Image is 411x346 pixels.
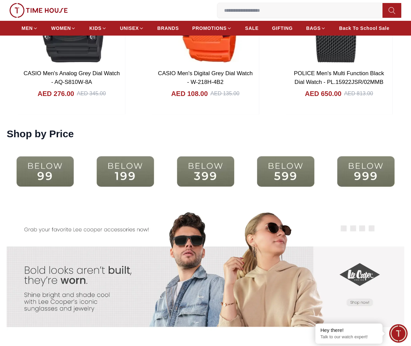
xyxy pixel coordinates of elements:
a: UNISEX [120,22,144,34]
h4: AED 276.00 [38,89,74,98]
span: GIFTING [272,25,293,32]
span: MEN [21,25,33,32]
a: SALE [245,22,259,34]
div: AED 135.00 [210,90,239,98]
a: CASIO Men's Digital Grey Dial Watch - W-218H-4B2 [158,70,253,85]
img: ... [9,3,68,18]
a: PROMOTIONS [192,22,232,34]
a: KIDS [89,22,106,34]
a: MEN [21,22,38,34]
div: Hey there! [320,327,377,334]
a: POLICE Men's Multi Function Black Dial Watch - PL.15922JSR/02MMB [294,70,384,85]
h4: AED 650.00 [305,89,342,98]
span: UNISEX [120,25,139,32]
h4: AED 108.00 [171,89,208,98]
span: BAGS [306,25,320,32]
img: Banner Image [7,203,106,342]
a: BAGS [306,22,325,34]
p: Talk to our watch expert! [320,334,377,340]
span: WOMEN [51,25,71,32]
img: Banner Image [206,203,305,342]
img: Banner Image [106,203,205,342]
span: KIDS [89,25,101,32]
img: ... [327,147,404,196]
a: Back To School Sale [339,22,390,34]
a: CASIO Men's Analog Grey Dial Watch - AQ-S810W-8A [23,70,120,85]
span: PROMOTIONS [192,25,227,32]
span: BRANDS [157,25,179,32]
div: Chat Widget [389,324,408,343]
img: Banner Image [305,203,404,342]
div: AED 345.00 [77,90,106,98]
img: ... [87,147,164,196]
div: AED 813.00 [344,90,373,98]
h2: Shop by Price [7,128,74,140]
img: ... [7,147,84,196]
span: SALE [245,25,259,32]
img: ... [247,147,324,196]
img: ... [167,147,244,196]
a: GIFTING [272,22,293,34]
a: BRANDS [157,22,179,34]
span: Back To School Sale [339,25,390,32]
a: WOMEN [51,22,76,34]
